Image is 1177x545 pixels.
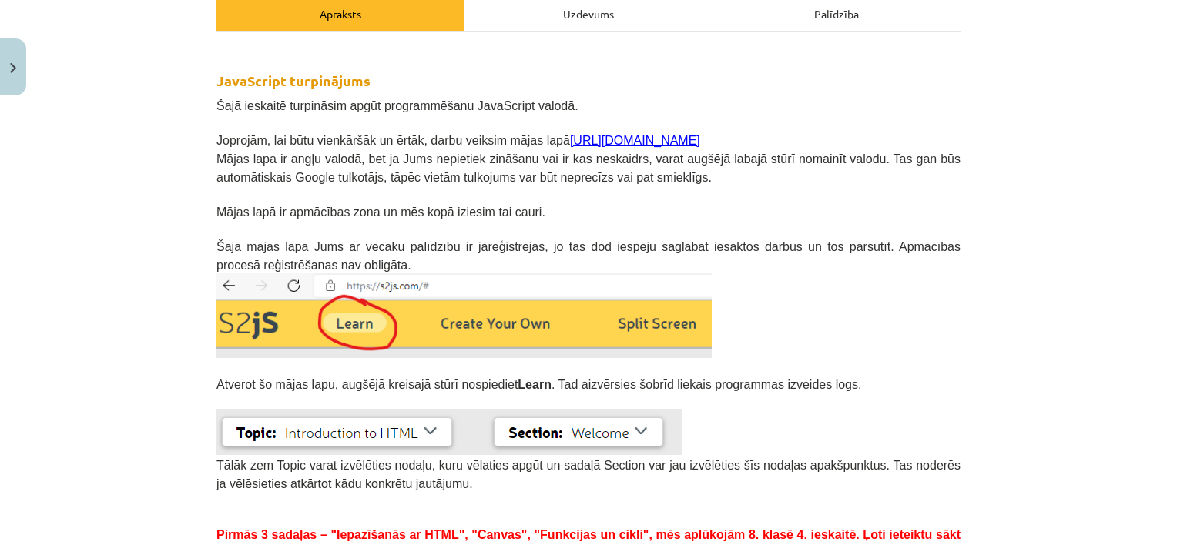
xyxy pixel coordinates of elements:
[216,378,861,391] span: Atverot šo mājas lapu, augšējā kreisajā stūrī nospiediet . Tad aizvērsies šobrīd liekais programm...
[216,459,961,490] span: Tālāk zem Topic varat izvēlēties nodaļu, kuru vēlaties apgūt un sadaļā Section var jau izvēlēties...
[10,63,16,73] img: icon-close-lesson-0947bae3869378f0d4975bcd49f059093ad1ed9edebbc8119c70593378902aed.svg
[570,134,700,147] a: [URL][DOMAIN_NAME]
[216,152,961,184] span: Mājas lapa ir angļu valodā, bet ja Jums nepietiek zināšanu vai ir kas neskaidrs, varat augšējā la...
[216,240,961,272] span: Šajā mājas lapā Jums ar vecāku palīdzību ir jāreģistrējas, jo tas dod iespēju saglabāt iesāktos d...
[216,206,545,219] span: Mājas lapā ir apmācības zona un mēs kopā iziesim tai cauri.
[518,378,552,391] b: Learn
[216,134,700,147] span: Joprojām, lai būtu vienkāršāk un ērtāk, darbu veiksim mājas lapā
[216,99,578,112] span: Šajā ieskaitē turpināsim apgūt programmēšanu JavaScript valodā.
[216,72,371,89] strong: JavaScript turpinājums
